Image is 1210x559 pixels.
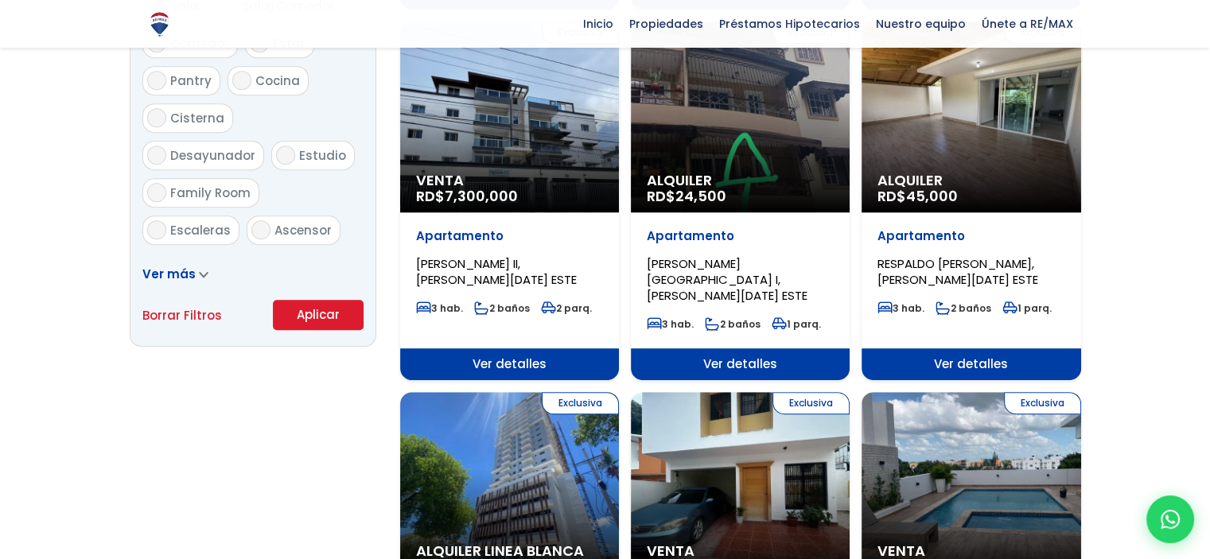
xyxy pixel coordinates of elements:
[416,301,463,315] span: 3 hab.
[705,317,761,331] span: 2 baños
[400,348,619,380] span: Ver detalles
[877,301,924,315] span: 3 hab.
[877,255,1038,288] span: RESPALDO [PERSON_NAME], [PERSON_NAME][DATE] ESTE
[621,12,711,36] span: Propiedades
[541,301,592,315] span: 2 parq.
[170,147,255,164] span: Desayunador
[142,266,196,282] span: Ver más
[868,12,974,36] span: Nuestro equipo
[877,173,1064,188] span: Alquiler
[647,173,834,188] span: Alquiler
[675,186,726,206] span: 24,500
[772,317,821,331] span: 1 parq.
[647,317,694,331] span: 3 hab.
[936,301,991,315] span: 2 baños
[647,186,726,206] span: RD$
[146,10,173,38] img: Logo de REMAX
[1002,301,1052,315] span: 1 parq.
[147,71,166,90] input: Pantry
[416,255,577,288] span: [PERSON_NAME] II, [PERSON_NAME][DATE] ESTE
[416,186,518,206] span: RD$
[575,12,621,36] span: Inicio
[1004,392,1081,414] span: Exclusiva
[862,348,1080,380] span: Ver detalles
[974,12,1081,36] span: Únete a RE/MAX
[877,543,1064,559] span: Venta
[906,186,958,206] span: 45,000
[299,147,346,164] span: Estudio
[170,110,224,126] span: Cisterna
[170,72,212,89] span: Pantry
[542,392,619,414] span: Exclusiva
[772,392,850,414] span: Exclusiva
[647,228,834,244] p: Apartamento
[647,255,807,304] span: [PERSON_NAME][GEOGRAPHIC_DATA] I, [PERSON_NAME][DATE] ESTE
[276,146,295,165] input: Estudio
[147,220,166,239] input: Escaleras
[416,173,603,188] span: Venta
[877,186,958,206] span: RD$
[232,71,251,90] input: Cocina
[147,108,166,127] input: Cisterna
[147,183,166,202] input: Family Room
[170,222,231,239] span: Escaleras
[862,21,1080,380] a: Exclusiva Alquiler RD$45,000 Apartamento RESPALDO [PERSON_NAME], [PERSON_NAME][DATE] ESTE 3 hab. ...
[274,222,332,239] span: Ascensor
[877,228,1064,244] p: Apartamento
[631,348,850,380] span: Ver detalles
[711,12,868,36] span: Préstamos Hipotecarios
[142,305,222,325] a: Borrar Filtros
[416,228,603,244] p: Apartamento
[170,184,251,201] span: Family Room
[255,72,300,89] span: Cocina
[251,220,270,239] input: Ascensor
[474,301,530,315] span: 2 baños
[445,186,518,206] span: 7,300,000
[416,543,603,559] span: Alquiler Linea Blanca
[647,543,834,559] span: Venta
[142,266,208,282] a: Ver más
[631,21,850,380] a: Exclusiva Alquiler RD$24,500 Apartamento [PERSON_NAME][GEOGRAPHIC_DATA] I, [PERSON_NAME][DATE] ES...
[273,300,364,330] button: Aplicar
[400,21,619,380] a: Exclusiva Venta RD$7,300,000 Apartamento [PERSON_NAME] II, [PERSON_NAME][DATE] ESTE 3 hab. 2 baño...
[147,146,166,165] input: Desayunador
